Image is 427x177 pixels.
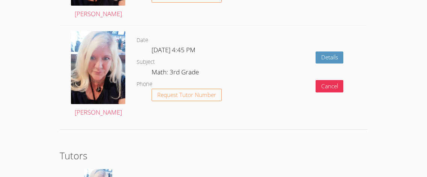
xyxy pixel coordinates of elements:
[71,31,125,118] a: [PERSON_NAME]
[152,45,195,54] span: [DATE] 4:45 PM
[157,92,216,98] span: Request Tutor Number
[137,80,152,89] dt: Phone
[137,36,148,45] dt: Date
[152,89,222,101] button: Request Tutor Number
[316,51,344,64] a: Details
[316,80,344,92] button: Cancel
[137,57,155,67] dt: Subject
[152,67,200,80] dd: Math: 3rd Grade
[71,31,125,104] img: Angela.jpg
[60,148,367,163] h2: Tutors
